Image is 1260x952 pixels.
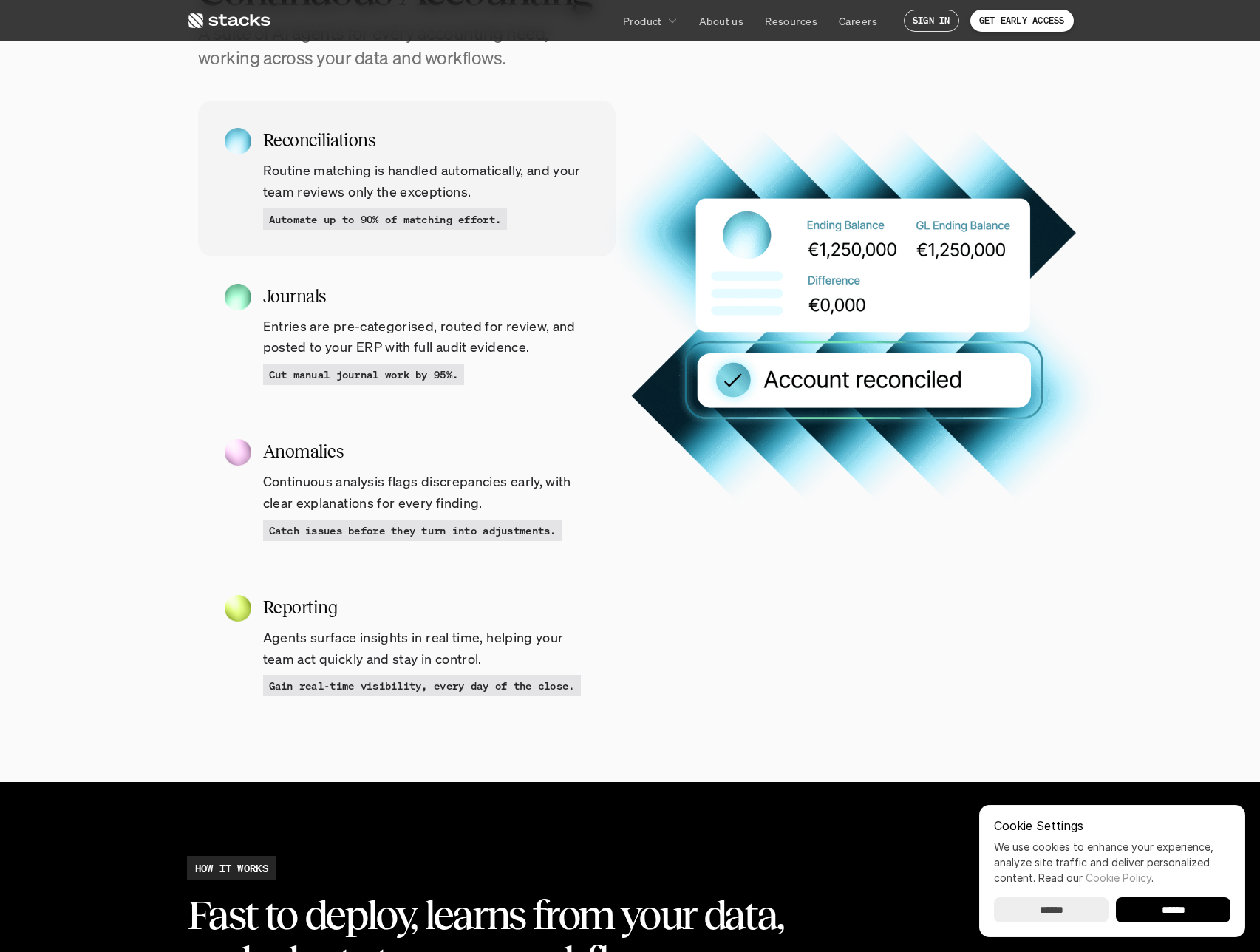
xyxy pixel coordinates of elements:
[269,678,575,693] p: Gain real-time visibility, every day of the close.
[830,7,886,34] a: Careers
[198,21,582,71] h4: A suite of AI agents for every accounting need, working across your data and workflows.
[195,860,268,876] h2: HOW IT WORKS
[1086,871,1151,884] a: Cookie Policy
[765,13,817,29] p: Resources
[1038,871,1154,884] span: Read our .
[623,13,662,29] p: Product
[970,10,1074,32] a: GET EARLY ACCESS
[263,283,589,310] h5: Journals
[690,7,752,34] a: About us
[913,16,950,26] p: SIGN IN
[269,211,502,227] p: Automate up to 90% of matching effort.
[979,16,1065,26] p: GET EARLY ACCESS
[263,160,589,203] p: Routine matching is handled automatically, and your team reviews only the exceptions.
[756,7,826,34] a: Resources
[269,523,556,538] p: Catch issues before they turn into adjustments.
[263,594,589,621] h5: Reporting
[839,13,877,29] p: Careers
[904,10,959,32] a: SIGN IN
[263,471,589,514] p: Continuous analysis flags discrepancies early, with clear explanations for every finding.
[994,820,1230,832] p: Cookie Settings
[263,127,589,154] h5: Reconciliations
[269,367,459,382] p: Cut manual journal work by 95%.
[263,438,589,465] h5: Anomalies
[263,627,589,670] p: Agents surface insights in real time, helping your team act quickly and stay in control.
[263,316,589,358] p: Entries are pre-categorised, routed for review, and posted to your ERP with full audit evidence.
[994,839,1230,885] p: We use cookies to enhance your experience, analyze site traffic and deliver personalized content.
[699,13,743,29] p: About us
